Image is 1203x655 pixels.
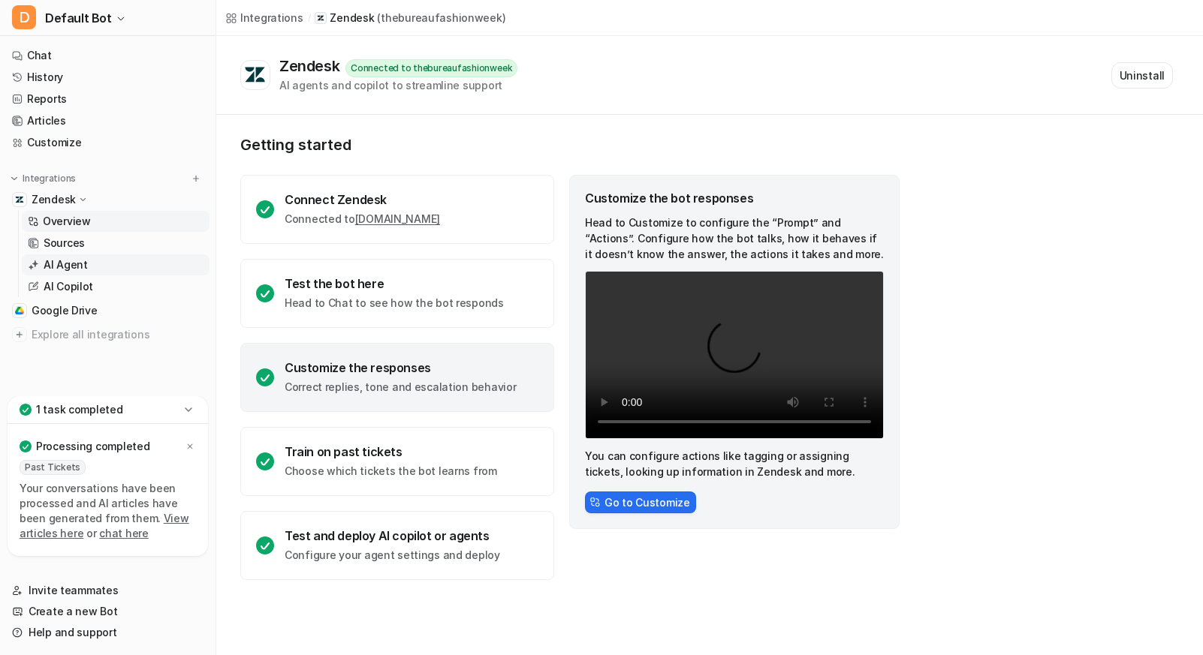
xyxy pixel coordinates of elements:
[32,303,98,318] span: Google Drive
[285,192,440,207] div: Connect Zendesk
[585,491,696,513] button: Go to Customize
[285,444,497,459] div: Train on past tickets
[12,5,36,29] span: D
[225,10,303,26] a: Integrations
[32,192,76,207] p: Zendesk
[23,173,76,185] p: Integrations
[36,439,149,454] p: Processing completed
[285,276,504,291] div: Test the bot here
[240,10,303,26] div: Integrations
[6,110,210,131] a: Articles
[285,548,500,563] p: Configure your agent settings and deploy
[43,214,91,229] p: Overview
[20,512,189,539] a: View articles here
[1111,62,1173,89] button: Uninstall
[44,279,93,294] p: AI Copilot
[308,11,311,25] span: /
[6,67,210,88] a: History
[345,59,517,77] div: Connected to thebureaufashionweek
[315,11,505,26] a: Zendesk(thebureaufashionweek)
[20,460,86,475] span: Past Tickets
[22,233,210,254] a: Sources
[32,323,204,347] span: Explore all integrations
[589,497,600,507] img: CstomizeIcon
[240,136,901,154] p: Getting started
[9,173,20,184] img: expand menu
[15,195,24,204] img: Zendesk
[191,173,201,184] img: menu_add.svg
[15,306,24,315] img: Google Drive
[6,601,210,622] a: Create a new Bot
[45,8,112,29] span: Default Bot
[6,171,80,186] button: Integrations
[44,236,85,251] p: Sources
[585,448,884,479] p: You can configure actions like tagging or assigning tickets, looking up information in Zendesk an...
[585,271,884,439] video: Your browser does not support the video tag.
[285,380,516,395] p: Correct replies, tone and escalation behavior
[285,360,516,375] div: Customize the responses
[279,77,517,93] div: AI agents and copilot to streamline support
[6,300,210,321] a: Google DriveGoogle Drive
[6,324,210,345] a: Explore all integrations
[6,132,210,153] a: Customize
[585,215,884,262] p: Head to Customize to configure the “Prompt” and “Actions”. Configure how the bot talks, how it be...
[330,11,374,26] p: Zendesk
[6,45,210,66] a: Chat
[285,212,440,227] p: Connected to
[355,212,440,225] a: [DOMAIN_NAME]
[244,66,267,84] img: Zendesk logo
[44,257,88,272] p: AI Agent
[36,402,123,417] p: 1 task completed
[279,57,345,75] div: Zendesk
[285,464,497,479] p: Choose which tickets the bot learns from
[20,481,196,541] p: Your conversations have been processed and AI articles have been generated from them. or
[6,89,210,110] a: Reports
[22,276,210,297] a: AI Copilot
[22,211,210,232] a: Overview
[22,254,210,275] a: AI Agent
[285,528,500,543] div: Test and deploy AI copilot or agents
[585,191,884,206] div: Customize the bot responses
[377,11,505,26] p: ( thebureaufashionweek )
[6,622,210,643] a: Help and support
[12,327,27,342] img: explore all integrations
[285,296,504,311] p: Head to Chat to see how the bot responds
[99,527,148,539] a: chat here
[6,580,210,601] a: Invite teammates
